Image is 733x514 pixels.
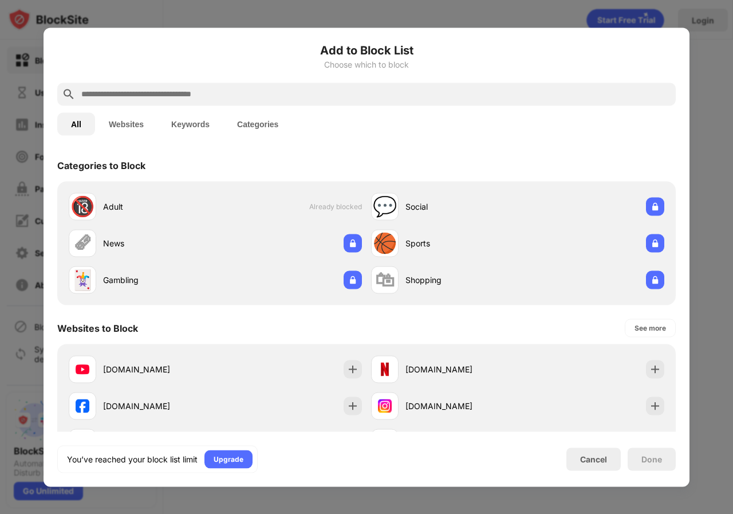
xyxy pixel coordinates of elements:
[70,268,94,292] div: 🃏
[76,399,89,413] img: favicons
[405,201,518,213] div: Social
[373,195,397,218] div: 💬
[157,112,223,135] button: Keywords
[641,454,662,464] div: Done
[76,362,89,376] img: favicons
[57,41,676,58] h6: Add to Block List
[223,112,292,135] button: Categories
[103,400,215,412] div: [DOMAIN_NAME]
[405,400,518,412] div: [DOMAIN_NAME]
[405,237,518,249] div: Sports
[378,362,392,376] img: favicons
[57,322,138,333] div: Websites to Block
[214,453,243,465] div: Upgrade
[103,274,215,286] div: Gambling
[103,237,215,249] div: News
[405,274,518,286] div: Shopping
[580,454,607,464] div: Cancel
[375,268,395,292] div: 🛍
[103,363,215,375] div: [DOMAIN_NAME]
[103,201,215,213] div: Adult
[57,159,145,171] div: Categories to Block
[405,363,518,375] div: [DOMAIN_NAME]
[57,60,676,69] div: Choose which to block
[635,322,666,333] div: See more
[57,112,95,135] button: All
[378,399,392,413] img: favicons
[373,232,397,255] div: 🏀
[62,87,76,101] img: search.svg
[95,112,157,135] button: Websites
[67,453,198,465] div: You’ve reached your block list limit
[309,202,362,211] span: Already blocked
[70,195,94,218] div: 🔞
[73,232,92,255] div: 🗞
